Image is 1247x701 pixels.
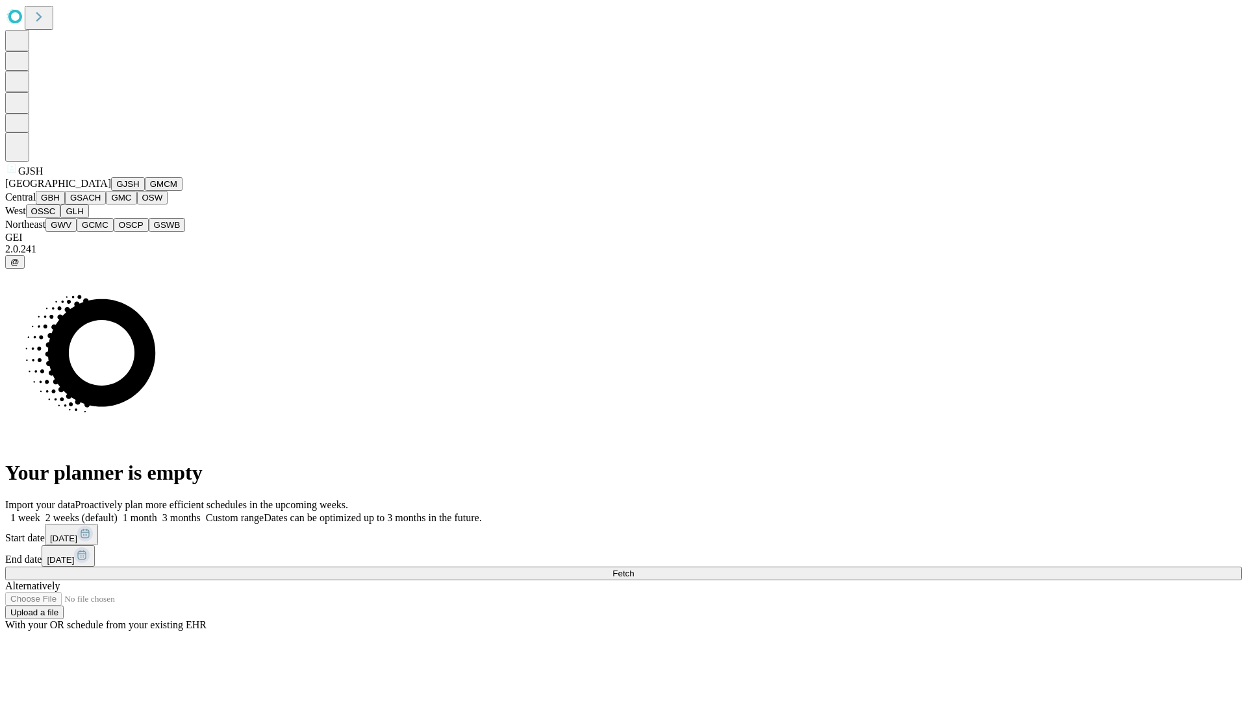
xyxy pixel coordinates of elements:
[45,512,118,523] span: 2 weeks (default)
[5,606,64,619] button: Upload a file
[18,166,43,177] span: GJSH
[264,512,481,523] span: Dates can be optimized up to 3 months in the future.
[137,191,168,204] button: OSW
[5,255,25,269] button: @
[5,461,1242,485] h1: Your planner is empty
[5,619,207,630] span: With your OR schedule from your existing EHR
[60,204,88,218] button: GLH
[5,545,1242,567] div: End date
[36,191,65,204] button: GBH
[50,534,77,543] span: [DATE]
[612,569,634,578] span: Fetch
[77,218,114,232] button: GCMC
[5,499,75,510] span: Import your data
[111,177,145,191] button: GJSH
[5,567,1242,580] button: Fetch
[5,191,36,203] span: Central
[5,580,60,591] span: Alternatively
[5,232,1242,243] div: GEI
[149,218,186,232] button: GSWB
[5,219,45,230] span: Northeast
[5,524,1242,545] div: Start date
[10,257,19,267] span: @
[106,191,136,204] button: GMC
[123,512,157,523] span: 1 month
[10,512,40,523] span: 1 week
[145,177,183,191] button: GMCM
[45,218,77,232] button: GWV
[45,524,98,545] button: [DATE]
[5,178,111,189] span: [GEOGRAPHIC_DATA]
[75,499,348,510] span: Proactively plan more efficient schedules in the upcoming weeks.
[5,243,1242,255] div: 2.0.241
[65,191,106,204] button: GSACH
[206,512,264,523] span: Custom range
[47,555,74,565] span: [DATE]
[26,204,61,218] button: OSSC
[114,218,149,232] button: OSCP
[42,545,95,567] button: [DATE]
[5,205,26,216] span: West
[162,512,201,523] span: 3 months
